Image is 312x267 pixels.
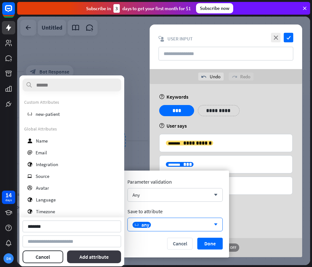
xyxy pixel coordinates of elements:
i: help [159,123,165,128]
span: Integration [36,161,58,167]
i: globe [27,209,32,214]
i: arrow_down [211,223,218,227]
i: email [27,150,32,155]
i: help [159,94,165,99]
div: Any [132,192,140,198]
div: Undo [198,73,224,81]
div: DK [3,253,14,263]
span: Email [36,150,47,156]
i: check [284,33,293,42]
span: Language [36,197,56,203]
button: Open LiveChat chat widget [5,3,24,22]
i: variable [135,223,139,227]
div: Subscribe in days to get your first month for $1 [86,4,191,13]
i: close [271,33,281,42]
div: Custom Attributes [24,99,119,105]
div: User says [159,123,293,129]
button: Cancel [167,238,193,249]
div: Parameter validation [127,179,223,185]
button: Add attribute [67,250,121,263]
div: Save to attribute [127,208,223,214]
div: Redo [229,73,254,81]
span: Source [36,173,49,179]
i: undo [201,74,207,79]
span: Timezone [36,208,55,214]
i: profile [27,186,32,190]
i: user [27,138,32,143]
span: Name [36,138,48,144]
div: days [5,198,12,202]
i: variable [27,112,32,116]
i: globe [27,162,32,167]
i: globe [27,197,32,202]
i: redo [232,74,237,79]
span: Avatar [36,185,49,191]
button: Cancel [23,250,63,263]
div: 14 [5,192,12,198]
i: block_user_input [159,36,164,42]
a: 14 days [2,191,15,204]
span: any [141,221,149,228]
button: Done [197,238,223,249]
span: new-patient [36,111,60,117]
i: ip [27,174,32,179]
div: Global Attributes [24,126,119,132]
span: User Input [167,36,193,42]
div: Keywords [159,94,293,100]
div: Subscribe now [196,3,233,13]
div: 3 [113,4,120,13]
i: arrow_down [211,193,218,197]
